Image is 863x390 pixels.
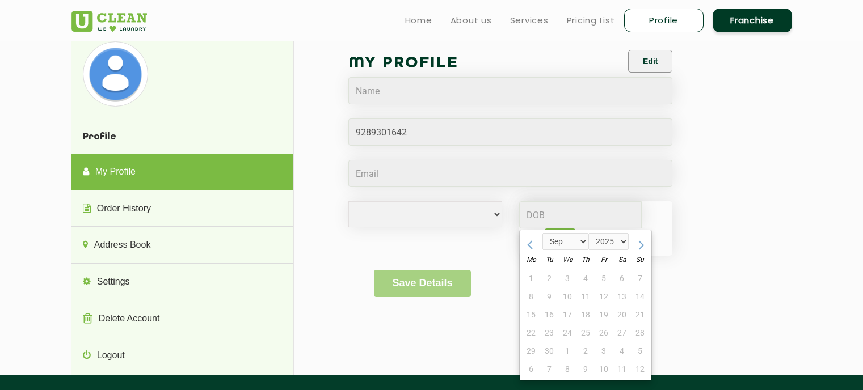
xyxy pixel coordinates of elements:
img: avatardefault_92824.png [86,44,145,104]
img: UClean Laundry and Dry Cleaning [71,11,147,32]
a: Settings [71,264,293,300]
div: Su [631,251,649,269]
a: Franchise [713,9,792,32]
div: Mo [522,251,540,269]
div: Tu [540,251,558,269]
button: Next month [633,232,647,258]
div: Fr [595,251,613,269]
a: Order History [71,191,293,227]
button: Previous month [524,232,538,258]
h4: Profile [71,121,293,154]
select: Select month [542,234,588,251]
div: We [558,251,576,269]
a: Services [510,14,549,27]
input: Phone [348,118,673,146]
input: Email [348,160,673,187]
a: Home [405,14,432,27]
a: Profile [624,9,704,32]
a: My Profile [71,154,293,190]
a: About us [451,14,492,27]
div: Sa [613,251,631,269]
button: Save Details [374,270,471,297]
a: Logout [71,338,293,374]
a: Pricing List [567,14,615,27]
div: Th [576,251,595,269]
input: Name [348,77,673,104]
a: Delete Account [71,301,293,337]
button: Edit [628,50,672,73]
input: DOB [519,201,642,228]
select: Select year [588,234,629,251]
h2: My Profile [348,50,511,77]
a: Address Book [71,227,293,264]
